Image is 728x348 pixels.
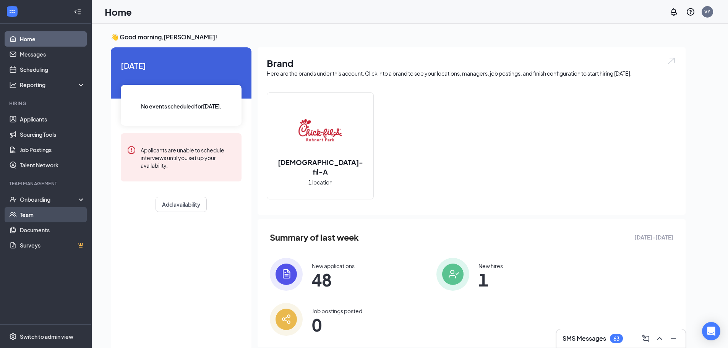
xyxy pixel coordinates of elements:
div: New hires [478,262,503,270]
div: New applications [312,262,355,270]
h3: SMS Messages [563,334,606,343]
div: Open Intercom Messenger [702,322,720,340]
svg: WorkstreamLogo [8,8,16,15]
span: 48 [312,273,355,286]
a: Applicants [20,112,85,127]
svg: ComposeMessage [641,334,650,343]
button: Add availability [156,197,207,212]
svg: Analysis [9,81,17,89]
svg: UserCheck [9,196,17,203]
img: open.6027fd2a22e1237b5b06.svg [666,57,676,65]
img: icon [436,258,469,291]
svg: Settings [9,333,17,340]
svg: Collapse [74,8,81,16]
svg: QuestionInfo [686,7,695,16]
div: Hiring [9,100,84,107]
a: Documents [20,222,85,238]
h1: Home [105,5,132,18]
div: Onboarding [20,196,79,203]
div: Here are the brands under this account. Click into a brand to see your locations, managers, job p... [267,70,676,77]
img: icon [270,258,303,291]
div: 63 [613,335,619,342]
a: Job Postings [20,142,85,157]
div: Job postings posted [312,307,362,315]
button: ComposeMessage [640,332,652,345]
a: Messages [20,47,85,62]
button: ChevronUp [653,332,666,345]
svg: Minimize [669,334,678,343]
span: No events scheduled for [DATE] . [141,102,222,110]
div: Reporting [20,81,86,89]
img: icon [270,303,303,336]
a: Home [20,31,85,47]
a: Team [20,207,85,222]
span: Summary of last week [270,231,359,244]
span: [DATE] [121,60,242,71]
div: Team Management [9,180,84,187]
span: 1 [478,273,503,286]
div: Switch to admin view [20,333,73,340]
h2: [DEMOGRAPHIC_DATA]-fil-A [267,157,373,176]
img: Chick-fil-A [296,105,345,154]
span: 0 [312,318,362,332]
div: Applicants are unable to schedule interviews until you set up your availability. [141,146,235,169]
a: Scheduling [20,62,85,77]
div: VY [704,8,710,15]
h1: Brand [267,57,676,70]
svg: Error [127,146,136,155]
a: SurveysCrown [20,238,85,253]
span: 1 location [308,178,332,186]
a: Talent Network [20,157,85,173]
a: Sourcing Tools [20,127,85,142]
svg: Notifications [669,7,678,16]
h3: 👋 Good morning, [PERSON_NAME] ! [111,33,686,41]
span: [DATE] - [DATE] [634,233,673,241]
svg: ChevronUp [655,334,664,343]
button: Minimize [667,332,679,345]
